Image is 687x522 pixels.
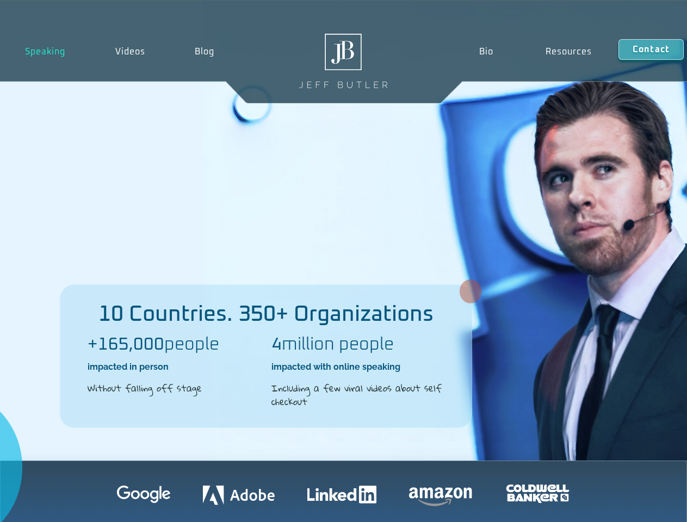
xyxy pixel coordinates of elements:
h2: impacted in person [88,361,261,373]
a: Resources [519,39,618,64]
h2: impacted with online speaking [271,361,444,373]
nav: Menu [453,39,618,64]
a: Contact [618,39,684,60]
h2: million people [271,336,444,353]
h2: Without falling off stage [88,381,261,395]
a: Bio [453,39,519,64]
span: Contact [633,45,670,54]
h2: Including a few viral videos about self checkout [271,381,444,409]
h2: people [88,336,261,353]
b: 4 [271,336,282,353]
a: Blog [170,39,239,64]
h2: 10 Countries. 350+ Organizations [60,303,472,325]
b: +165,000 [88,336,164,353]
a: Videos [90,39,170,64]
